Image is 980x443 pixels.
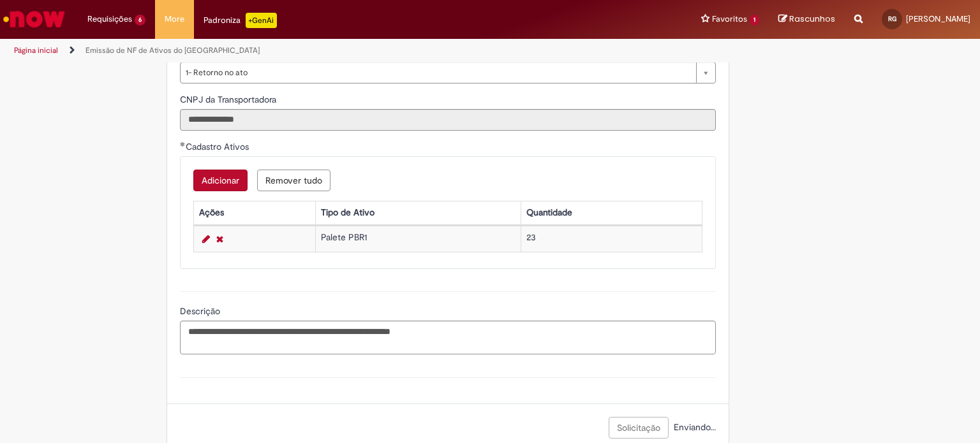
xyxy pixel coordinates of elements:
span: [PERSON_NAME] [906,13,970,24]
th: Tipo de Ativo [316,201,521,224]
textarea: Descrição [180,321,716,355]
span: Requisições [87,13,132,25]
button: Remove all rows for Cadastro Ativos [257,170,330,191]
a: Remover linha 1 [213,231,226,247]
th: Quantidade [521,201,702,224]
a: Página inicial [14,45,58,55]
span: 1- Retorno no ato [186,62,690,83]
span: Somente leitura - CNPJ da Transportadora [180,94,279,105]
input: CNPJ da Transportadora [180,109,716,131]
a: Editar Linha 1 [199,231,213,247]
span: Obrigatório Preenchido [180,142,186,147]
a: Emissão de NF de Ativos do [GEOGRAPHIC_DATA] [85,45,260,55]
th: Ações [193,201,315,224]
p: +GenAi [246,13,277,28]
span: Rascunhos [789,13,835,25]
span: Enviando... [671,421,716,433]
button: Add a row for Cadastro Ativos [193,170,248,191]
td: 23 [521,226,702,252]
span: Descrição [180,305,223,317]
span: 6 [135,15,145,25]
span: More [165,13,184,25]
a: Rascunhos [778,13,835,25]
img: ServiceNow [1,6,67,32]
span: Cadastro Ativos [186,141,251,152]
div: Padroniza [204,13,277,28]
td: Palete PBR1 [316,226,521,252]
span: Favoritos [712,13,747,25]
span: 1 [750,15,759,25]
ul: Trilhas de página [10,39,644,62]
span: RG [888,15,896,23]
